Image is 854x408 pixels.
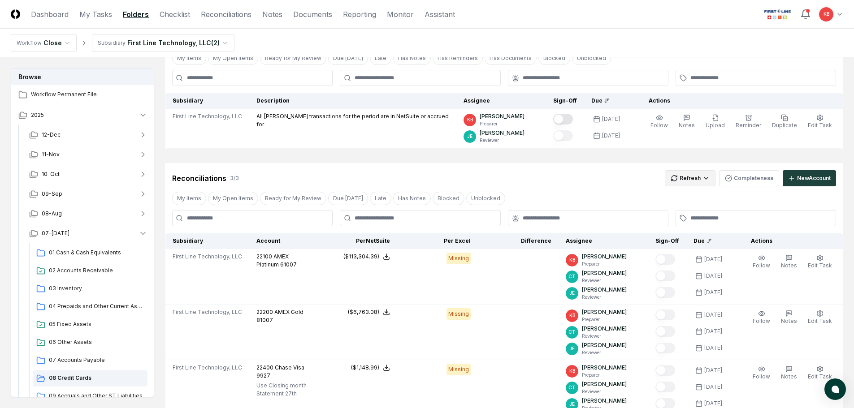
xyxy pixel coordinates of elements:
span: Upload [706,122,725,129]
span: Duplicate [772,122,797,129]
span: 12-Dec [42,131,61,139]
a: Checklist [160,9,190,20]
p: Reviewer [480,137,525,144]
p: Preparer [582,372,627,378]
a: 03 Inventory [33,281,147,297]
button: My Items [172,52,206,65]
p: [PERSON_NAME] [582,325,627,333]
button: ($6,763.08) [348,308,390,316]
span: Notes [781,262,797,269]
span: 07 Accounts Payable [49,356,144,364]
div: Missing [447,308,471,320]
span: Workflow Permanent File [31,90,147,99]
span: 03 Inventory [49,284,144,292]
span: Edit Task [808,262,832,269]
div: [DATE] [602,115,620,123]
span: Notes [781,373,797,380]
button: Notes [779,308,799,327]
button: Completeness [719,170,779,186]
button: Follow [751,308,772,327]
div: Subsidiary [98,39,126,47]
div: [DATE] [704,366,722,374]
div: ($1,148.99) [351,364,379,372]
button: Refresh [665,170,715,186]
th: Sign-Off [648,233,686,249]
div: 3 / 3 [230,174,239,182]
p: Reviewer [582,294,627,301]
div: Missing [447,253,471,264]
button: ($1,148.99) [351,364,390,372]
a: 01 Cash & Cash Equivalents [33,245,147,261]
span: First Line Technology, LLC [173,364,242,372]
span: AMEX Gold 81007 [256,309,303,323]
span: 22400 [256,364,273,371]
p: Reviewer [582,333,627,339]
span: Edit Task [808,318,832,324]
a: 06 Other Assets [33,335,147,351]
button: Ready for My Review [260,192,326,205]
div: [DATE] [704,383,722,391]
button: Has Documents [485,52,537,65]
a: Assistant [425,9,455,20]
span: First Line Technology, LLC [173,308,242,316]
span: KB [569,257,575,263]
button: Notes [779,364,799,382]
p: All [PERSON_NAME] transactions for the period are in NetSuite or accrued for [256,112,449,129]
div: Account [256,237,309,245]
th: Description [249,93,456,109]
th: Per NetSuite [316,233,397,249]
span: 09 Accruals and Other ST Liabilities [49,392,144,400]
div: ($113,304.39) [343,253,379,261]
p: Preparer [582,261,627,267]
a: Monitor [387,9,414,20]
th: Subsidiary [165,233,250,249]
span: 04 Prepaids and Other Current Assets [49,302,144,310]
th: Assignee [456,93,546,109]
span: 08 Credit Cards [49,374,144,382]
p: [PERSON_NAME] [582,286,627,294]
span: KB [569,368,575,374]
a: Reconciliations [201,9,251,20]
span: 10-Oct [42,170,60,178]
span: 09-Sep [42,190,62,198]
span: JE [569,401,575,408]
span: CT [568,384,576,391]
p: Reviewer [582,388,627,395]
th: Subsidiary [165,93,250,109]
div: New Account [797,174,831,182]
img: First Line Technology logo [762,7,793,21]
div: Actions [642,97,836,105]
p: [PERSON_NAME] [480,112,525,120]
button: Mark complete [655,382,675,392]
button: Notes [779,253,799,271]
button: Edit Task [806,308,834,327]
a: 04 Prepaids and Other Current Assets [33,299,147,315]
span: Reminder [736,122,761,129]
div: Due [694,237,729,245]
span: 01 Cash & Cash Equivalents [49,249,144,257]
p: [PERSON_NAME] [582,397,627,405]
a: Documents [293,9,332,20]
p: [PERSON_NAME] [582,380,627,388]
span: CT [568,329,576,335]
p: [PERSON_NAME] [582,253,627,261]
button: Unblocked [572,52,611,65]
button: Has Notes [393,52,431,65]
button: Upload [704,112,727,131]
span: 11-Nov [42,150,60,159]
nav: breadcrumb [11,34,234,52]
span: Edit Task [808,373,832,380]
button: Mark complete [655,287,675,298]
button: 2025 [11,105,155,125]
button: Blocked [538,52,570,65]
span: First Line Technology, LLC [173,112,242,120]
p: Preparer [582,316,627,323]
button: 08-Aug [22,204,155,223]
button: Follow [751,364,772,382]
p: Preparer [480,120,525,127]
span: AMEX Platinum 61007 [256,253,297,268]
button: Mark complete [655,254,675,265]
th: Sign-Off [546,93,584,109]
div: Reconciliations [172,173,226,184]
button: Late [370,52,391,65]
